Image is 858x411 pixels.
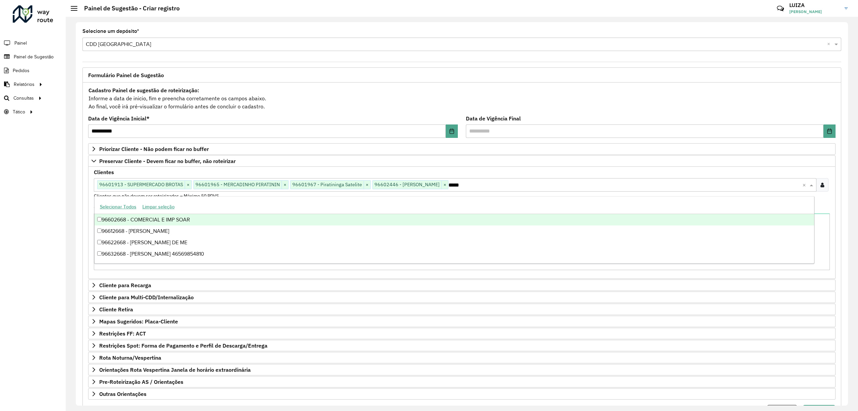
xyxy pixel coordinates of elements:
[99,319,178,324] span: Mapas Sugeridos: Placa-Cliente
[823,124,836,138] button: Choose Date
[14,53,54,60] span: Painel de Sugestão
[99,355,161,360] span: Rota Noturna/Vespertina
[185,181,191,189] span: ×
[88,352,836,363] a: Rota Noturna/Vespertina
[14,81,35,88] span: Relatórios
[194,181,282,189] span: 96601965 - MERCADINHO PIRATININ
[88,143,836,155] a: Priorizar Cliente - Não podem ficar no buffer
[773,1,788,16] a: Contato Rápido
[88,86,836,111] div: Informe a data de inicio, fim e preencha corretamente os campos abaixo. Ao final, você irá pré-vi...
[789,2,840,8] h3: LUIZA
[88,328,836,339] a: Restrições FF: ACT
[466,114,521,122] label: Data de Vigência Final
[88,364,836,375] a: Orientações Rota Vespertina Janela de horário extraordinária
[13,95,34,102] span: Consultas
[95,225,814,237] div: 96612668 - [PERSON_NAME]
[789,9,840,15] span: [PERSON_NAME]
[364,181,370,189] span: ×
[88,72,164,78] span: Formulário Painel de Sugestão
[373,181,441,189] span: 96602446 - [PERSON_NAME]
[94,196,814,264] ng-dropdown-panel: Options list
[282,181,288,189] span: ×
[98,181,185,189] span: 96601913 - SUPERMERCADO BROTAS
[88,316,836,327] a: Mapas Sugeridos: Placa-Cliente
[94,168,114,176] label: Clientes
[446,124,458,138] button: Choose Date
[95,237,814,248] div: 96622668 - [PERSON_NAME] DE ME
[13,108,25,115] span: Tático
[99,146,209,152] span: Priorizar Cliente - Não podem ficar no buffer
[97,202,139,212] button: Selecionar Todos
[82,27,139,35] label: Selecione um depósito
[95,214,814,225] div: 96602668 - COMERCIAL E IMP SOAR
[291,181,364,189] span: 96601967 - Piratininga Satelite
[88,304,836,315] a: Cliente Retira
[99,331,146,336] span: Restrições FF: ACT
[88,167,836,279] div: Preservar Cliente - Devem ficar no buffer, não roteirizar
[99,307,133,312] span: Cliente Retira
[14,40,27,47] span: Painel
[88,279,836,291] a: Cliente para Recarga
[88,292,836,303] a: Cliente para Multi-CDD/Internalização
[77,5,180,12] h2: Painel de Sugestão - Criar registro
[99,282,151,288] span: Cliente para Recarga
[99,367,251,372] span: Orientações Rota Vespertina Janela de horário extraordinária
[88,87,199,94] strong: Cadastro Painel de sugestão de roteirização:
[88,114,149,122] label: Data de Vigência Inicial
[99,379,183,384] span: Pre-Roteirização AS / Orientações
[827,40,833,48] span: Clear all
[88,388,836,400] a: Outras Orientações
[88,376,836,388] a: Pre-Roteirização AS / Orientações
[99,295,194,300] span: Cliente para Multi-CDD/Internalização
[99,391,146,397] span: Outras Orientações
[802,181,808,189] span: Clear all
[88,155,836,167] a: Preservar Cliente - Devem ficar no buffer, não roteirizar
[94,193,219,199] small: Clientes que não devem ser roteirizados – Máximo 50 PDVS
[99,343,267,348] span: Restrições Spot: Forma de Pagamento e Perfil de Descarga/Entrega
[13,67,29,74] span: Pedidos
[95,248,814,260] div: 96632668 - [PERSON_NAME] 46569854810
[88,340,836,351] a: Restrições Spot: Forma de Pagamento e Perfil de Descarga/Entrega
[99,158,236,164] span: Preservar Cliente - Devem ficar no buffer, não roteirizar
[441,181,448,189] span: ×
[139,202,178,212] button: Limpar seleção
